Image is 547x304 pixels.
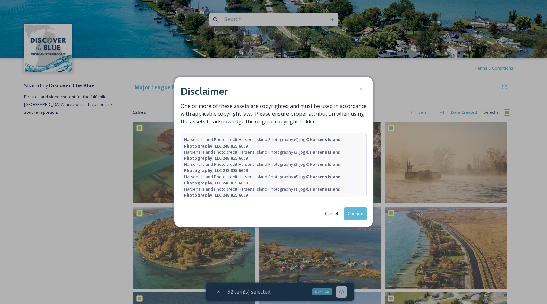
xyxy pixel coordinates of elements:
h2: Disclaimer [181,84,228,99]
span: Harsens Island Photo credit Harsens Island Photography (6).jpg [184,174,363,186]
button: Cancel [322,207,341,220]
button: Confirm [344,207,367,220]
span: Harsens Island Photo credit Harsens Island Photography (3).jpg [184,149,363,161]
strong: © Harsens Island Photography, LLC 248.835.6609 [184,161,341,173]
span: Harsens Island Photo credit Harsens Island Photography (4).jpg [184,137,363,149]
strong: © Harsens Island Photography, LLC 248.835.6609 [184,137,341,148]
strong: © Harsens Island Photography, LLC 248.835.6609 [184,186,341,198]
span: Harsens Island Photo credit Harsens Island Photography (2).jpg [184,161,363,174]
span: Harsens Island Photo credit Harsens Island Photography (1).jpg [184,186,363,198]
strong: © Harsens Island Photography, LLC 248.835.6609 [184,149,341,161]
strong: © Harsens Island Photography, LLC 248.835.6609 [184,174,341,186]
span: One or more of these assets are copyrighted and must be used in accordance with applicable copyri... [181,102,367,197]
